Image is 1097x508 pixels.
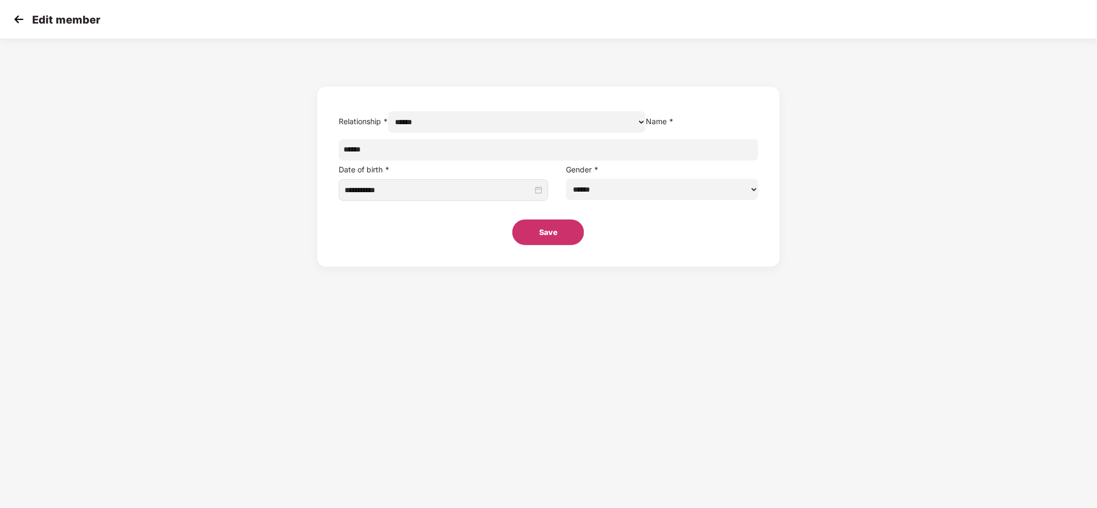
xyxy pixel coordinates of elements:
[512,219,584,245] button: Save
[566,165,599,174] label: Gender *
[339,165,390,174] label: Date of birth *
[11,11,27,27] img: svg+xml;base64,PHN2ZyB4bWxucz0iaHR0cDovL3d3dy53My5vcmcvMjAwMC9zdmciIHdpZHRoPSIzMCIgaGVpZ2h0PSIzMC...
[339,117,388,126] label: Relationship *
[646,117,674,126] label: Name *
[32,13,100,26] p: Edit member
